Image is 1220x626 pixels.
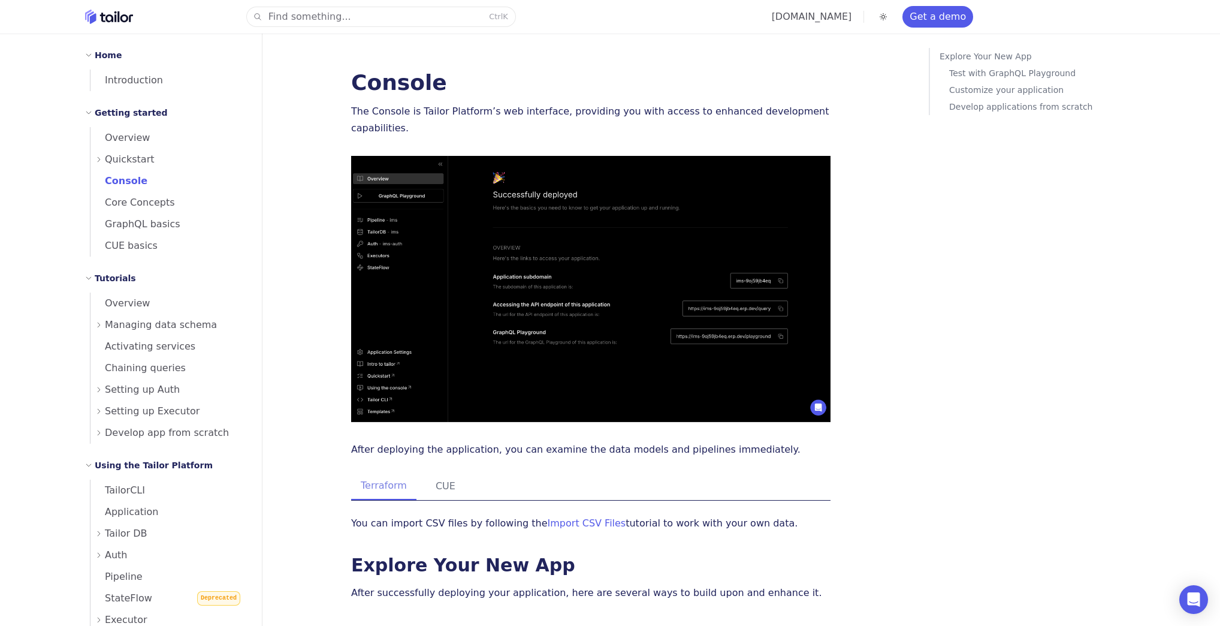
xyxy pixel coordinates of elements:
[90,235,247,257] a: CUE basics
[105,547,128,564] span: Auth
[940,48,1144,65] a: Explore Your New App
[105,151,155,168] span: Quickstart
[90,588,247,609] a: StateFlowDeprecated
[90,70,247,91] a: Introduction
[90,132,150,143] span: Overview
[105,317,217,333] span: Managing data schema
[90,192,247,213] a: Core Concepts
[90,484,145,496] span: TailorCLI
[95,106,168,120] h2: Getting started
[351,585,831,601] p: After successfully deploying your application, here are several ways to build upon and enhance it.
[247,7,515,26] button: Find something...CtrlK
[90,170,247,192] a: Console
[90,197,175,208] span: Core Concepts
[90,218,180,230] span: GraphQL basics
[351,156,831,422] img: Tailor Console
[90,571,143,582] span: Pipeline
[426,472,465,500] button: CUE
[90,592,152,604] span: StateFlow
[548,517,626,529] a: Import CSV Files
[902,6,973,28] a: Get a demo
[85,10,133,24] a: Home
[90,297,150,309] span: Overview
[351,70,447,95] a: Console
[90,341,195,352] span: Activating services
[351,103,831,137] p: The Console is Tailor Platform’s web interface, providing you with access to enhanced development...
[105,403,200,420] span: Setting up Executor
[90,127,247,149] a: Overview
[90,506,158,517] span: Application
[90,74,163,86] span: Introduction
[1179,585,1208,614] div: Open Intercom Messenger
[105,525,147,542] span: Tailor DB
[90,240,158,251] span: CUE basics
[351,555,575,576] a: Explore Your New App
[503,12,508,21] kbd: K
[351,515,831,532] p: You can import CSV files by following the tutorial to work with your own data.
[197,591,240,606] span: Deprecated
[876,10,890,24] button: Toggle dark mode
[949,65,1144,82] a: Test with GraphQL Playground
[95,48,122,62] h2: Home
[949,98,1144,115] a: Develop applications from scratch
[90,480,247,501] a: TailorCLI
[772,11,852,22] a: [DOMAIN_NAME]
[95,271,136,285] h2: Tutorials
[105,381,180,398] span: Setting up Auth
[90,357,247,379] a: Chaining queries
[90,501,247,523] a: Application
[351,441,831,458] p: After deploying the application, you can examine the data models and pipelines immediately.
[90,213,247,235] a: GraphQL basics
[90,293,247,314] a: Overview
[90,336,247,357] a: Activating services
[105,425,229,441] span: Develop app from scratch
[489,12,503,21] kbd: Ctrl
[90,566,247,588] a: Pipeline
[95,458,213,472] h2: Using the Tailor Platform
[90,362,186,374] span: Chaining queries
[949,82,1144,98] a: Customize your application
[351,472,416,500] button: Terraform
[90,175,147,186] span: Console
